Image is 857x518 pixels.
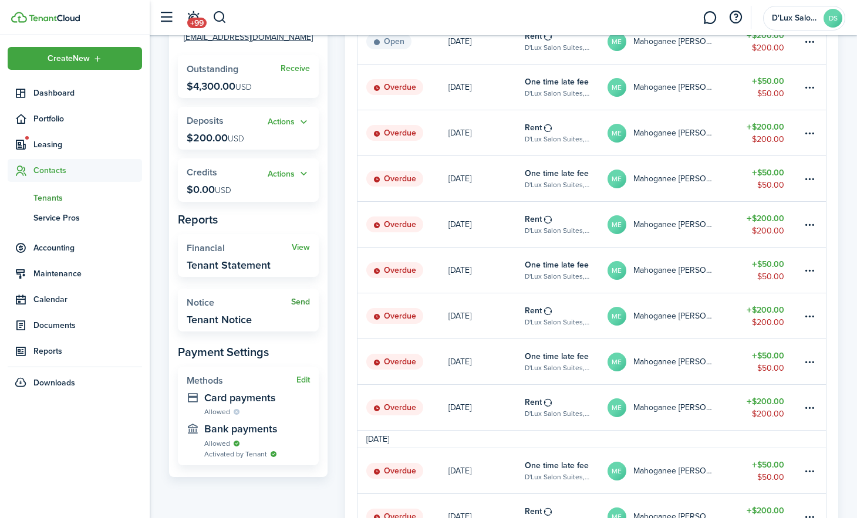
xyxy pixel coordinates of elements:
a: MEMahoganee [PERSON_NAME] [608,448,732,493]
avatar-text: ME [608,78,626,97]
status: Overdue [366,354,423,370]
span: Portfolio [33,113,142,125]
button: Actions [268,116,310,129]
a: [DATE] [448,156,525,201]
a: Overdue [357,293,448,338]
table-amount-description: $200.00 [752,225,784,237]
span: Allowed [204,407,230,417]
table-amount-title: $50.00 [752,167,784,179]
p: [DATE] [448,401,471,414]
panel-main-subtitle: Reports [178,211,319,228]
table-info-title: One time late fee [525,459,589,472]
a: MEMahoganee [PERSON_NAME] [608,110,732,155]
table-amount-title: $200.00 [747,505,784,517]
widget-stats-title: Methods [187,375,296,386]
a: MEMahoganee [PERSON_NAME] [608,385,732,430]
a: Dashboard [8,82,142,104]
a: Reports [8,340,142,363]
table-amount-title: $200.00 [747,212,784,225]
table-subtitle: D'Lux Salon Suites, Unit 1 [525,408,590,419]
p: [DATE] [448,81,471,93]
a: Overdue [357,156,448,201]
a: $200.00$200.00 [731,19,802,64]
a: One time late feeD'Lux Salon Suites, Unit 1 [525,248,608,293]
status: Overdue [366,262,423,279]
a: Overdue [357,339,448,384]
span: Outstanding [187,62,238,76]
button: Open sidebar [155,6,177,29]
table-info-title: Rent [525,505,542,517]
table-profile-info-text: Mahoganee [PERSON_NAME] [633,220,714,229]
button: Open resource center [726,8,745,28]
table-amount-title: $200.00 [747,395,784,408]
a: One time late feeD'Lux Salon Suites, Unit 1 [525,156,608,201]
a: RentD'Lux Salon Suites, Unit 1 [525,293,608,338]
a: MEMahoganee [PERSON_NAME] [608,339,732,384]
a: $200.00$200.00 [731,293,802,338]
a: $200.00$200.00 [731,110,802,155]
a: Overdue [357,448,448,493]
span: Accounting [33,242,142,254]
table-profile-info-text: Mahoganee [PERSON_NAME] [633,312,714,321]
a: One time late feeD'Lux Salon Suites, Unit 1 [525,65,608,110]
panel-main-subtitle: Payment Settings [178,343,319,361]
p: [DATE] [448,127,471,139]
table-info-title: Rent [525,396,542,408]
a: Overdue [357,202,448,247]
span: USD [228,133,244,145]
table-amount-title: $200.00 [747,29,784,42]
button: Open menu [8,47,142,70]
widget-stats-title: Notice [187,297,291,308]
table-amount-description: $50.00 [757,362,784,374]
a: [DATE] [448,19,525,64]
span: Create New [48,55,90,63]
a: $50.00$50.00 [731,156,802,201]
button: Open menu [268,167,310,181]
table-subtitle: D'Lux Salon Suites, Unit 1 [525,225,590,236]
table-amount-description: $50.00 [757,179,784,191]
avatar-text: ME [608,170,626,188]
a: [DATE] [448,65,525,110]
a: $50.00$50.00 [731,448,802,493]
table-subtitle: D'Lux Salon Suites, Unit 1 [525,42,590,53]
widget-stats-action: Actions [268,167,310,181]
avatar-text: ME [608,32,626,51]
widget-stats-title: Financial [187,243,292,253]
table-info-title: One time late fee [525,259,589,271]
table-amount-description: $200.00 [752,408,784,420]
table-profile-info-text: Mahoganee [PERSON_NAME] [633,174,714,184]
a: RentD'Lux Salon Suites, Unit 1 [525,110,608,155]
table-profile-info-text: Mahoganee [PERSON_NAME] [633,357,714,367]
table-info-title: Rent [525,121,542,134]
a: MEMahoganee [PERSON_NAME] [608,19,732,64]
a: Overdue [357,248,448,293]
a: View [292,243,310,252]
p: $0.00 [187,184,231,195]
widget-stats-description: Tenant Notice [187,314,252,326]
span: Deposits [187,114,224,127]
span: USD [235,81,252,93]
a: MEMahoganee [PERSON_NAME] [608,202,732,247]
a: One time late feeD'Lux Salon Suites, Unit 1 [525,448,608,493]
p: $200.00 [187,132,244,144]
span: D'Lux Salon Suites [772,14,819,22]
status: Overdue [366,463,423,479]
a: Open [357,19,448,64]
table-amount-title: $50.00 [752,350,784,362]
a: $200.00$200.00 [731,202,802,247]
a: MEMahoganee [PERSON_NAME] [608,248,732,293]
a: Notifications [182,3,204,33]
a: [DATE] [448,293,525,338]
table-info-title: Rent [525,213,542,225]
table-subtitle: D'Lux Salon Suites, Unit 1 [525,317,590,327]
widget-stats-action: Receive [281,64,310,73]
avatar-text: ME [608,124,626,143]
status: Overdue [366,216,423,233]
span: Allowed [204,438,230,449]
a: MEMahoganee [PERSON_NAME] [608,293,732,338]
a: One time late feeD'Lux Salon Suites, Unit 1 [525,339,608,384]
avatar-text: ME [608,215,626,234]
table-amount-title: $50.00 [752,75,784,87]
table-info-title: Rent [525,304,542,317]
